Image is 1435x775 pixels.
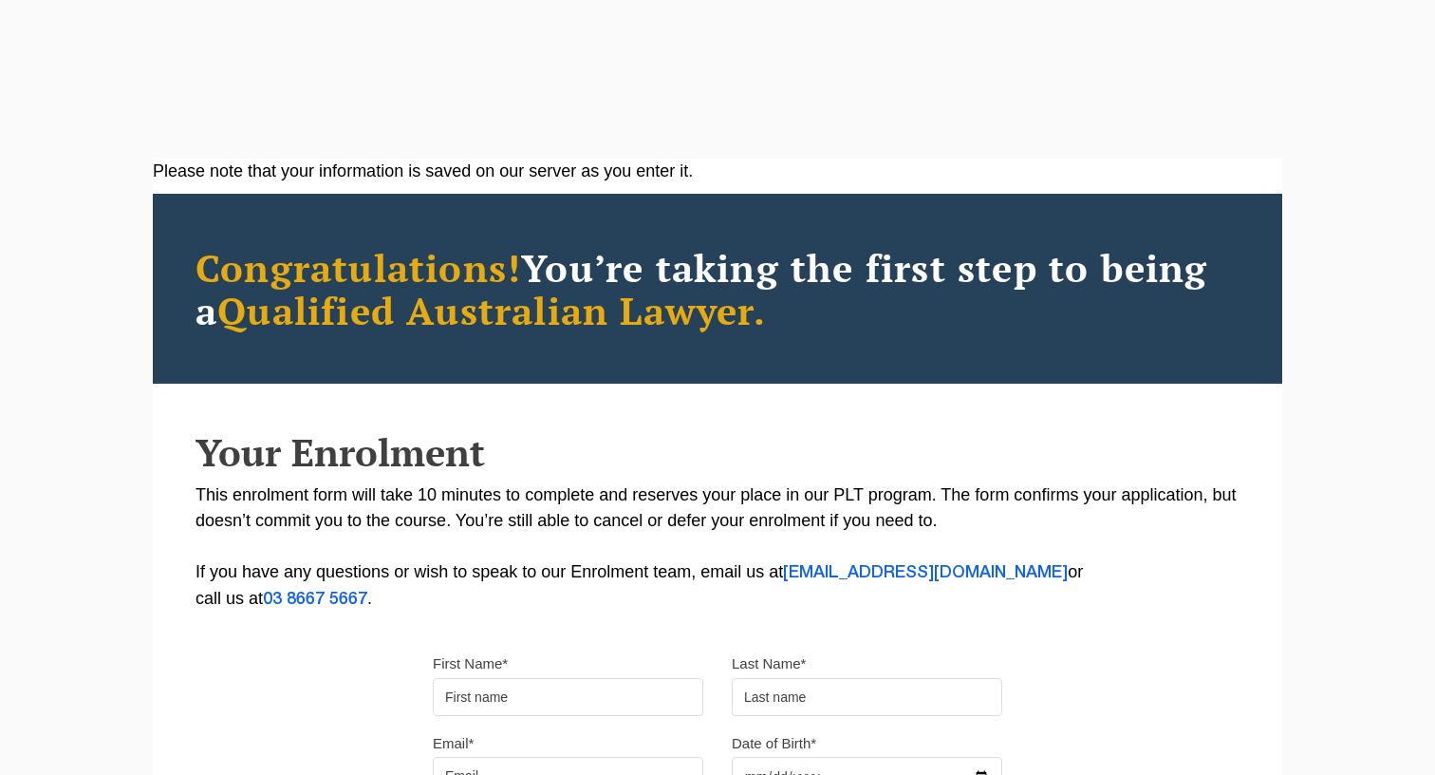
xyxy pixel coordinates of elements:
label: First Name* [433,654,508,673]
h2: Your Enrolment [196,431,1239,473]
div: Please note that your information is saved on our server as you enter it. [153,159,1282,184]
label: Email* [433,734,474,753]
p: This enrolment form will take 10 minutes to complete and reserves your place in our PLT program. ... [196,482,1239,613]
span: Congratulations! [196,242,521,293]
label: Date of Birth* [732,734,816,753]
span: Qualified Australian Lawyer. [217,285,766,335]
label: Last Name* [732,654,806,673]
input: First name [433,678,703,716]
h2: You’re taking the first step to being a [196,246,1239,331]
input: Last name [732,678,1002,716]
a: [EMAIL_ADDRESS][DOMAIN_NAME] [783,565,1068,580]
a: 03 8667 5667 [263,592,367,607]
